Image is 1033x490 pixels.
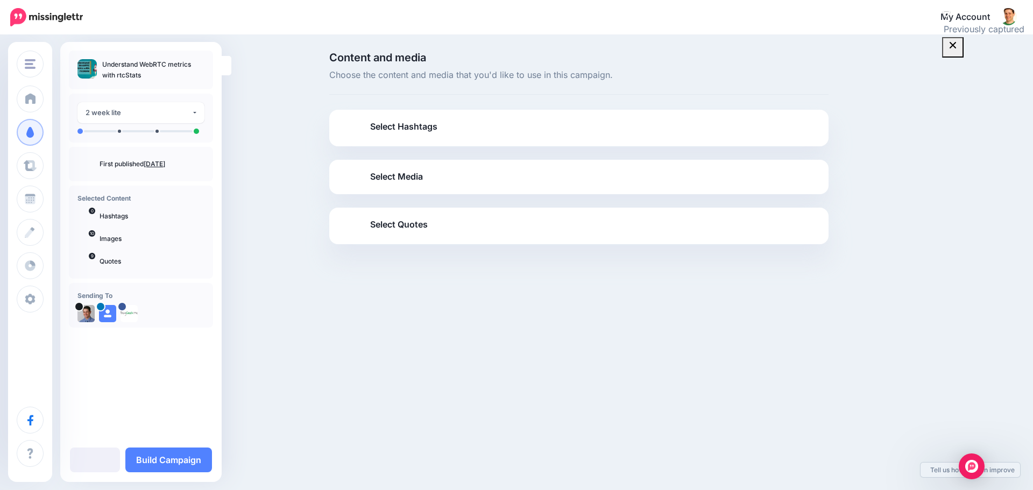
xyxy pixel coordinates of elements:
img: user_default_image.png [99,305,116,322]
button: 2 week lite [77,102,204,123]
span: Select Media [370,169,423,184]
p: Understand WebRTC metrics with rtcStats [102,59,204,81]
span: Select Quotes [370,217,428,232]
img: portrait-512x512-19370.jpg [77,305,95,322]
a: Select Quotes [340,216,818,244]
h4: Sending To [77,292,204,300]
p: First published [100,159,204,169]
span: Select Hashtags [370,119,437,134]
img: 14446026_998167033644330_331161593929244144_n-bsa28576.png [121,305,138,322]
a: Tell us how we can improve [921,463,1020,477]
p: Hashtags [100,211,204,221]
a: Select Hashtags [340,118,818,146]
span: 10 [89,230,95,237]
span: Choose the content and media that you'd like to use in this campaign. [329,68,829,82]
div: 2 week lite [86,106,192,119]
img: e3682d1bee2fde18dd51552cebcec2d1_thumb.jpg [77,59,97,79]
span: 9 [89,253,95,259]
a: Select Media [340,168,818,186]
img: menu.png [25,59,36,69]
p: Quotes [100,257,204,266]
a: [DATE] [144,160,165,168]
span: 0 [89,208,95,214]
div: Open Intercom Messenger [959,453,985,479]
span: Content and media [329,52,829,63]
h4: Selected Content [77,194,204,202]
p: Images [100,234,204,244]
a: My Account [930,4,1017,31]
img: Missinglettr [10,8,83,26]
